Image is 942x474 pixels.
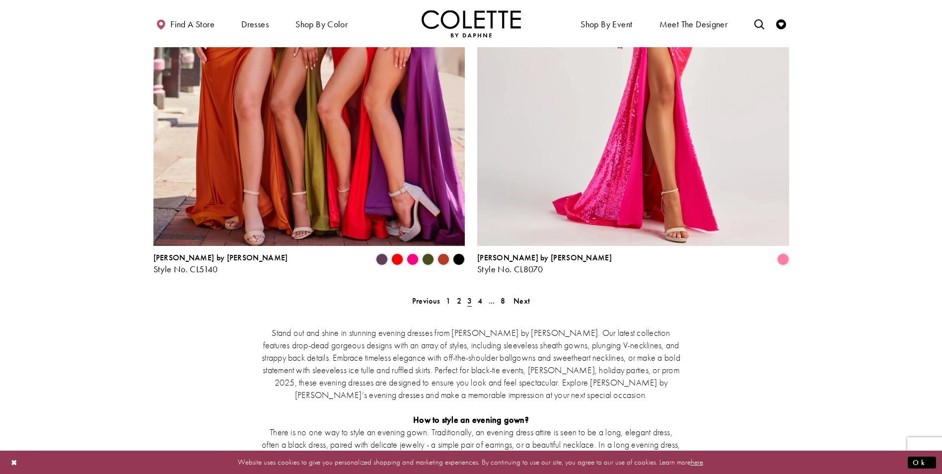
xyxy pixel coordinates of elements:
i: Sienna [437,253,449,265]
span: Previous [412,296,440,306]
div: Colette by Daphne Style No. CL5140 [153,253,288,274]
span: Current page [464,294,475,308]
a: 4 [475,294,485,308]
strong: How to style an evening gown? [413,414,529,425]
span: Meet the designer [659,19,728,29]
span: 3 [467,296,472,306]
a: Visit Home Page [422,10,521,37]
span: Style No. CL5140 [153,263,218,275]
span: Shop by color [293,10,350,37]
span: 2 [457,296,461,306]
i: Hot Pink [407,253,419,265]
button: Submit Dialog [908,456,936,469]
span: Dresses [241,19,269,29]
i: Black [453,253,465,265]
span: Shop By Event [578,10,635,37]
a: Find a store [153,10,217,37]
i: Cotton Candy [777,253,789,265]
p: Website uses cookies to give you personalized shopping and marketing experiences. By continuing t... [72,456,870,469]
a: 1 [443,294,453,308]
a: 8 [498,294,508,308]
span: Dresses [239,10,271,37]
a: ... [486,294,498,308]
span: 8 [501,296,505,306]
span: Shop by color [295,19,348,29]
i: Olive [422,253,434,265]
span: [PERSON_NAME] by [PERSON_NAME] [477,252,612,263]
span: Find a store [170,19,215,29]
span: 4 [478,296,482,306]
a: Prev Page [409,294,443,308]
button: Close Dialog [6,454,23,471]
a: here [691,457,703,467]
span: [PERSON_NAME] by [PERSON_NAME] [153,252,288,263]
span: Next [513,296,530,306]
i: Red [391,253,403,265]
a: Check Wishlist [774,10,789,37]
img: Colette by Daphne [422,10,521,37]
div: Colette by Daphne Style No. CL8070 [477,253,612,274]
a: Next Page [510,294,533,308]
span: ... [489,296,495,306]
a: Toggle search [752,10,767,37]
a: 2 [454,294,464,308]
span: Shop By Event [580,19,632,29]
p: Stand out and shine in stunning evening dresses from [PERSON_NAME] by [PERSON_NAME]. Our latest c... [260,326,682,401]
span: Style No. CL8070 [477,263,543,275]
a: Meet the designer [657,10,730,37]
i: Plum [376,253,388,265]
span: 1 [446,296,450,306]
